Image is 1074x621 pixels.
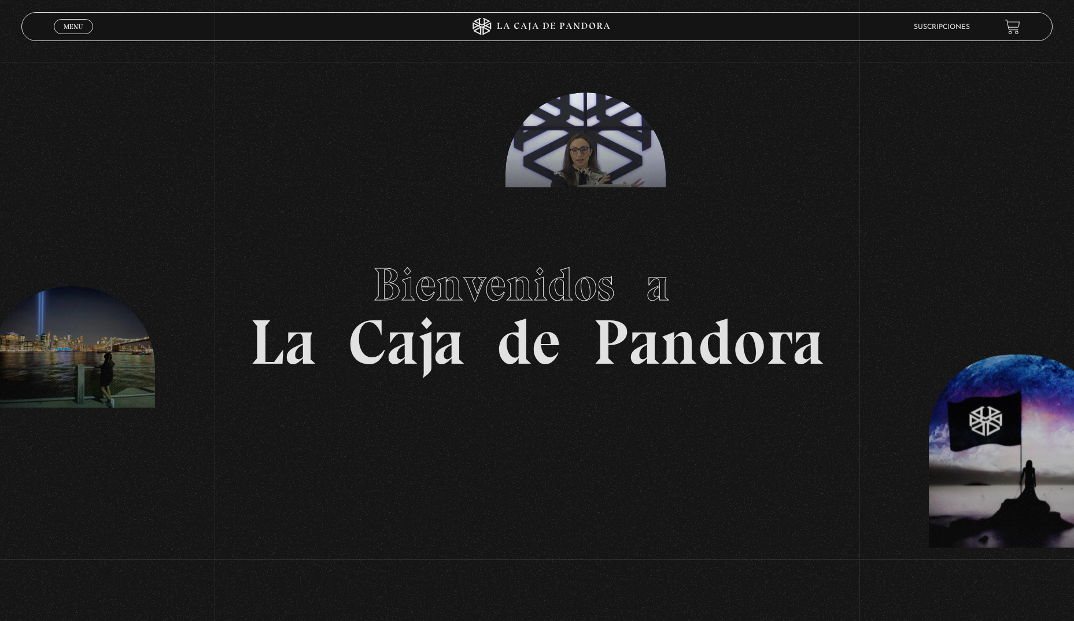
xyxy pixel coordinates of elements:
span: Cerrar [60,33,87,41]
h1: La Caja de Pandora [250,247,824,374]
span: Menu [64,23,83,30]
a: View your shopping cart [1005,19,1020,35]
a: Suscripciones [914,24,970,31]
span: Bienvenidos a [373,257,702,312]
